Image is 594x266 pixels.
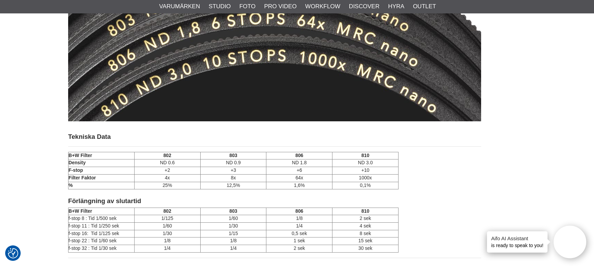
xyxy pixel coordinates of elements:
td: 64x [266,174,332,182]
td: ND 3.0 [332,159,399,167]
td: 4 sek [332,223,399,230]
td: ND 0.6 [134,159,200,167]
td: +10 [332,167,399,175]
td: 1/15 [200,230,266,237]
a: Outlet [413,2,436,11]
td: f-stop 22 : Tid 1/60 sek [68,237,135,245]
td: 1/4 [200,245,266,253]
td: ND 1.8 [266,159,332,167]
strong: 810 [361,209,369,214]
td: 1/30 [200,223,266,230]
td: 1/8 [134,237,200,245]
a: Studio [209,2,231,11]
td: 2 sek [266,245,332,253]
td: 25% [134,182,200,189]
td: 1/4 [266,223,332,230]
strong: 802 [163,153,171,158]
h3: Förlängning av slutartid [68,197,481,206]
td: 1/8 [266,215,332,223]
h3: Tekniska Data [68,132,481,141]
strong: 802 [163,209,171,214]
td: f-stop 32 : Tid 1/30 sek [68,245,135,253]
strong: % [68,183,73,188]
td: 1 sek [266,237,332,245]
td: 1/125 [134,215,200,223]
strong: 806 [295,209,303,214]
td: 12,5% [200,182,266,189]
a: Varumärken [159,2,200,11]
strong: 803 [229,209,237,214]
td: +6 [266,167,332,175]
td: 1,6% [266,182,332,189]
td: 1/30 [134,230,200,237]
button: Samtyckesinställningar [8,247,18,259]
td: 1/60 [134,223,200,230]
td: +3 [200,167,266,175]
strong: 803 [229,153,237,158]
strong: F-stop [68,168,83,173]
td: 30 sek [332,245,399,253]
td: 8x [200,174,266,182]
td: 4x [134,174,200,182]
a: Pro Video [264,2,296,11]
td: 2 sek [332,215,399,223]
td: 0,1% [332,182,399,189]
div: is ready to speak to you! [487,231,548,253]
strong: Density [68,160,86,165]
td: 1/60 [200,215,266,223]
a: Workflow [305,2,340,11]
td: +2 [134,167,200,175]
td: 1/8 [200,237,266,245]
strong: Filter Faktor [68,175,96,180]
img: Revisit consent button [8,248,18,258]
a: Hyra [388,2,404,11]
strong: B+W Filter [68,209,92,214]
td: f-stop 8 : Tid 1/500 sek [68,215,135,223]
strong: 806 [295,153,303,158]
td: f-stop 16: Tid 1/125 sek [68,230,135,237]
td: f-stop 11 : Tid 1/250 sek [68,223,135,230]
a: Discover [349,2,380,11]
td: 1000x [332,174,399,182]
strong: B+W Filter [68,153,92,158]
td: 1/4 [134,245,200,253]
a: Foto [239,2,255,11]
td: 8 sek [332,230,399,237]
strong: 810 [361,153,369,158]
td: ND 0.9 [200,159,266,167]
h4: Aifo AI Assistant [491,235,543,242]
td: 0,5 sek [266,230,332,237]
td: 15 sek [332,237,399,245]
